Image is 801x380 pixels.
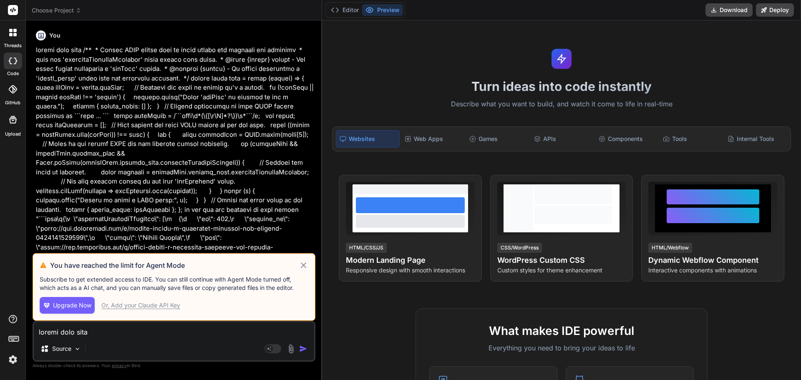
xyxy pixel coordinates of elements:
[497,243,542,253] div: CSS/WordPress
[4,42,22,49] label: threads
[327,4,362,16] button: Editor
[401,130,464,148] div: Web Apps
[531,130,594,148] div: APIs
[299,345,307,353] img: icon
[648,254,777,266] h4: Dynamic Webflow Component
[705,3,753,17] button: Download
[595,130,658,148] div: Components
[648,243,692,253] div: HTML/Webflow
[7,70,19,77] label: code
[429,322,694,340] h2: What makes IDE powerful
[648,266,777,274] p: Interactive components with animations
[466,130,529,148] div: Games
[53,301,91,310] span: Upgrade Now
[101,301,180,310] div: Or, Add your Claude API Key
[5,131,21,138] label: Upload
[286,344,296,354] img: attachment
[327,99,796,110] p: Describe what you want to build, and watch it come to life in real-time
[74,345,81,352] img: Pick Models
[724,130,787,148] div: Internal Tools
[50,260,299,270] h3: You have reached the limit for Agent Mode
[32,6,81,15] span: Choose Project
[5,99,20,106] label: GitHub
[756,3,794,17] button: Deploy
[346,243,387,253] div: HTML/CSS/JS
[497,266,626,274] p: Custom styles for theme enhancement
[346,266,475,274] p: Responsive design with smooth interactions
[497,254,626,266] h4: WordPress Custom CSS
[336,130,400,148] div: Websites
[40,275,308,292] p: Subscribe to get extended access to IDE. You can still continue with Agent Mode turned off, which...
[362,4,403,16] button: Preview
[33,362,315,370] p: Always double-check its answers. Your in Bind
[52,345,71,353] p: Source
[6,352,20,367] img: settings
[429,343,694,353] p: Everything you need to bring your ideas to life
[346,254,475,266] h4: Modern Landing Page
[327,79,796,94] h1: Turn ideas into code instantly
[660,130,723,148] div: Tools
[112,363,127,368] span: privacy
[49,31,60,40] h6: You
[40,297,95,314] button: Upgrade Now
